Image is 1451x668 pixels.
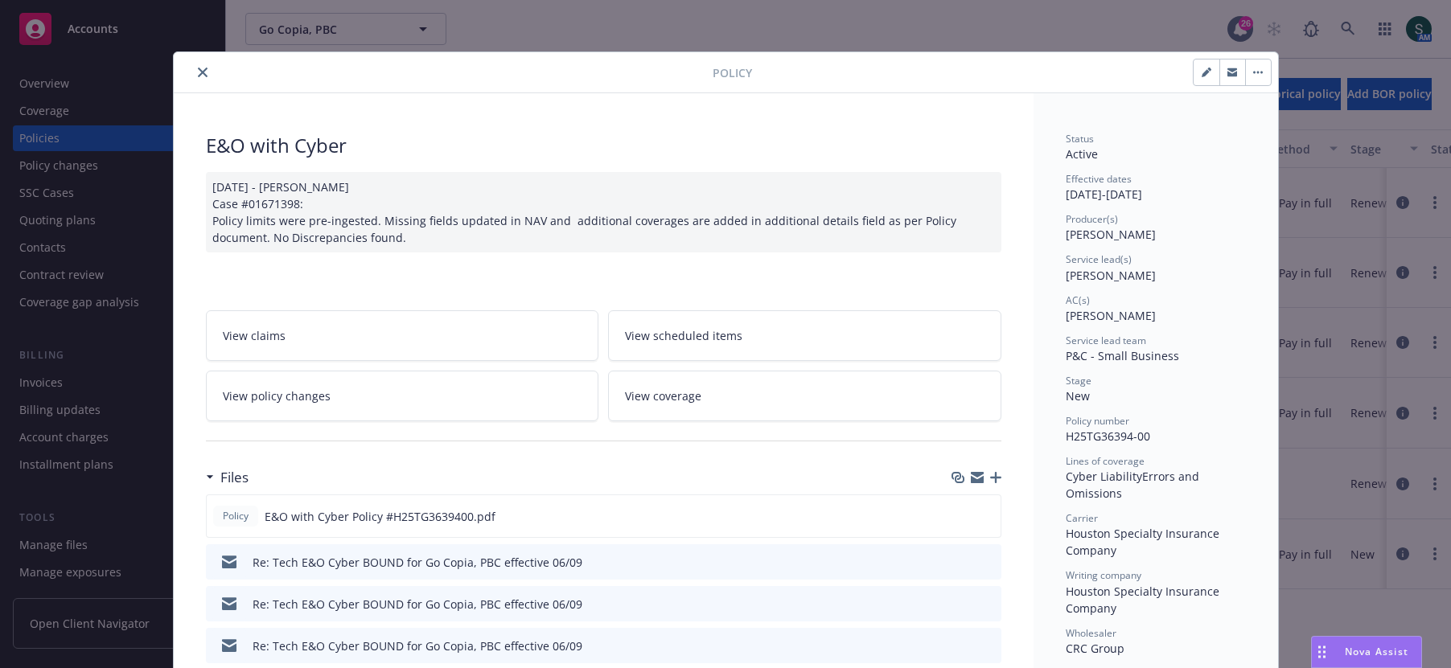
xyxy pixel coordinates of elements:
span: Status [1066,132,1094,145]
span: Producer(s) [1066,212,1118,226]
button: preview file [980,596,995,613]
div: Re: Tech E&O Cyber BOUND for Go Copia, PBC effective 06/09 [253,554,582,571]
span: H25TG36394-00 [1066,428,1150,444]
span: Writing company [1066,568,1141,582]
a: View coverage [608,371,1001,421]
button: preview file [980,554,995,571]
div: Files [206,467,249,488]
button: preview file [980,508,994,525]
span: E&O with Cyber Policy #H25TG3639400.pdf [265,508,495,525]
span: Effective dates [1066,172,1132,186]
a: View scheduled items [608,310,1001,361]
span: Houston Specialty Insurance Company [1066,584,1223,616]
div: E&O with Cyber [206,132,1001,159]
span: New [1066,388,1090,404]
span: Policy [713,64,752,81]
span: Errors and Omissions [1066,469,1202,501]
span: [PERSON_NAME] [1066,308,1156,323]
span: P&C - Small Business [1066,348,1179,363]
button: download file [955,554,968,571]
button: download file [955,637,968,654]
span: Policy number [1066,414,1129,428]
span: Nova Assist [1345,645,1408,658]
span: View coverage [625,387,701,404]
span: AC(s) [1066,293,1090,307]
div: Drag to move [1312,637,1332,667]
span: Houston Specialty Insurance Company [1066,526,1223,558]
span: View claims [223,327,286,344]
span: Policy [220,509,252,523]
div: [DATE] - [PERSON_NAME] Case #01671398: Policy limits were pre-ingested. Missing fields updated in... [206,172,1001,252]
button: close [193,63,212,82]
span: [PERSON_NAME] [1066,227,1156,242]
div: Re: Tech E&O Cyber BOUND for Go Copia, PBC effective 06/09 [253,596,582,613]
button: preview file [980,637,995,654]
div: Re: Tech E&O Cyber BOUND for Go Copia, PBC effective 06/09 [253,637,582,654]
span: [PERSON_NAME] [1066,268,1156,283]
span: Cyber Liability [1066,469,1142,484]
button: download file [955,596,968,613]
span: Service lead(s) [1066,252,1132,266]
span: Lines of coverage [1066,454,1145,468]
a: View policy changes [206,371,599,421]
h3: Files [220,467,249,488]
span: Active [1066,146,1098,162]
a: View claims [206,310,599,361]
span: View scheduled items [625,327,742,344]
div: [DATE] - [DATE] [1066,172,1246,203]
span: CRC Group [1066,641,1124,656]
button: Nova Assist [1311,636,1422,668]
span: Stage [1066,374,1091,387]
button: download file [954,508,967,525]
span: Wholesaler [1066,626,1116,640]
span: Carrier [1066,511,1098,525]
span: View policy changes [223,387,331,404]
span: Service lead team [1066,334,1146,347]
